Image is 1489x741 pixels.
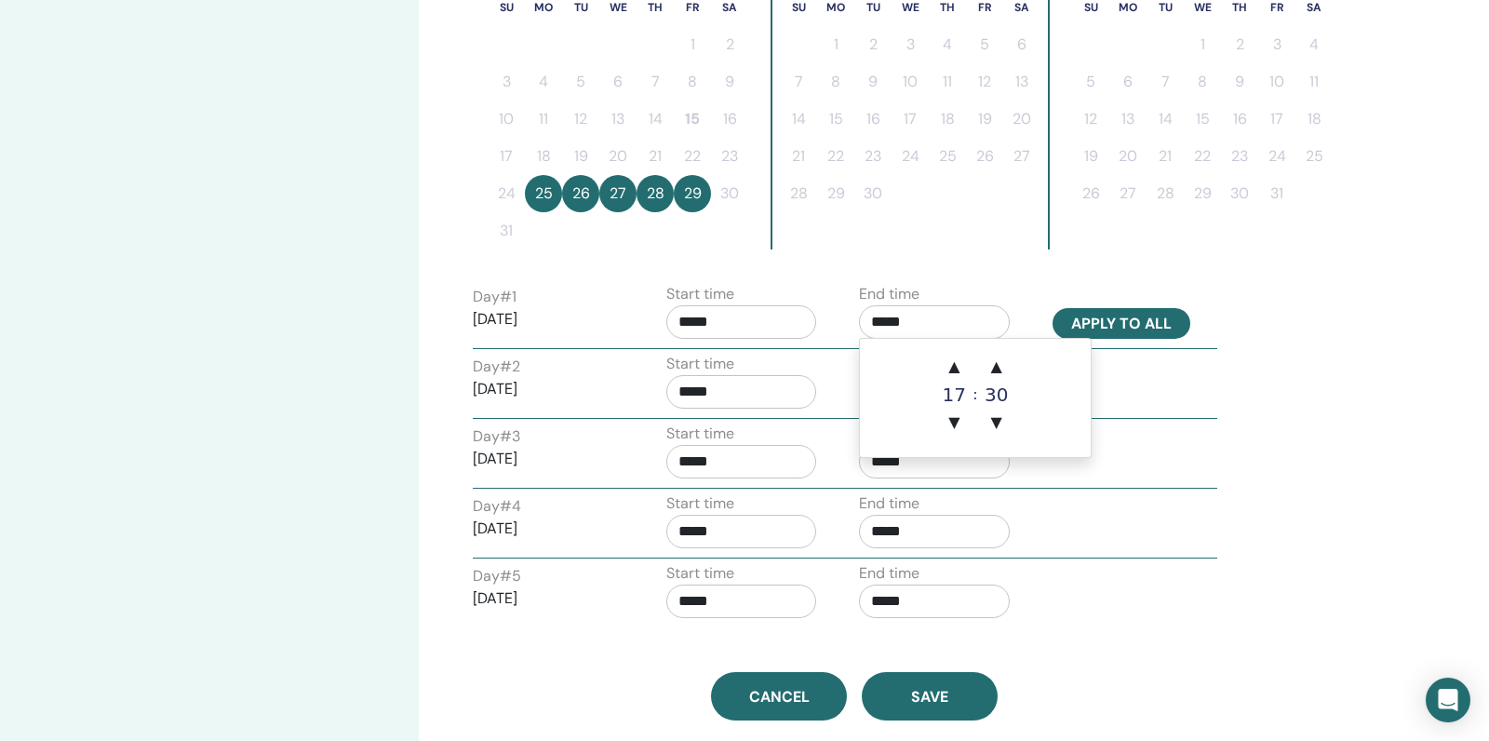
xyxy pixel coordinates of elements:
[1295,63,1333,101] button: 11
[892,26,929,63] button: 3
[1184,63,1221,101] button: 8
[666,423,734,445] label: Start time
[892,138,929,175] button: 24
[562,175,599,212] button: 26
[666,562,734,585] label: Start time
[854,63,892,101] button: 9
[599,175,637,212] button: 27
[525,63,562,101] button: 4
[1221,101,1258,138] button: 16
[674,26,711,63] button: 1
[1109,138,1147,175] button: 20
[929,101,966,138] button: 18
[1072,175,1109,212] button: 26
[978,404,1015,441] span: ▼
[473,518,624,540] p: [DATE]
[1147,175,1184,212] button: 28
[1426,678,1470,722] div: Open Intercom Messenger
[859,492,919,515] label: End time
[473,587,624,610] p: [DATE]
[854,175,892,212] button: 30
[473,565,521,587] label: Day # 5
[674,175,711,212] button: 29
[711,26,748,63] button: 2
[892,101,929,138] button: 17
[1147,63,1184,101] button: 7
[488,63,525,101] button: 3
[1221,175,1258,212] button: 30
[666,283,734,305] label: Start time
[1295,26,1333,63] button: 4
[473,308,624,330] p: [DATE]
[929,63,966,101] button: 11
[1109,101,1147,138] button: 13
[817,138,854,175] button: 22
[473,286,516,308] label: Day # 1
[973,348,977,441] div: :
[488,138,525,175] button: 17
[1147,101,1184,138] button: 14
[525,175,562,212] button: 25
[1221,63,1258,101] button: 9
[1258,101,1295,138] button: 17
[473,495,521,518] label: Day # 4
[562,63,599,101] button: 5
[966,138,1003,175] button: 26
[862,672,998,721] button: Save
[966,26,1003,63] button: 5
[935,348,973,385] span: ▲
[562,101,599,138] button: 12
[674,138,711,175] button: 22
[859,562,919,585] label: End time
[929,26,966,63] button: 4
[599,138,637,175] button: 20
[637,175,674,212] button: 28
[1184,101,1221,138] button: 15
[562,138,599,175] button: 19
[817,26,854,63] button: 1
[637,63,674,101] button: 7
[817,101,854,138] button: 15
[1221,26,1258,63] button: 2
[966,101,1003,138] button: 19
[1295,101,1333,138] button: 18
[749,687,810,707] span: Cancel
[929,138,966,175] button: 25
[488,175,525,212] button: 24
[1258,138,1295,175] button: 24
[711,138,748,175] button: 23
[854,138,892,175] button: 23
[473,378,624,400] p: [DATE]
[666,492,734,515] label: Start time
[1109,63,1147,101] button: 6
[1184,138,1221,175] button: 22
[525,138,562,175] button: 18
[674,63,711,101] button: 8
[780,63,817,101] button: 7
[1003,138,1040,175] button: 27
[1003,63,1040,101] button: 13
[488,212,525,249] button: 31
[711,175,748,212] button: 30
[1053,308,1190,339] button: Apply to all
[1072,101,1109,138] button: 12
[1258,63,1295,101] button: 10
[859,283,919,305] label: End time
[1072,63,1109,101] button: 5
[978,385,1015,404] div: 30
[637,138,674,175] button: 21
[1109,175,1147,212] button: 27
[711,63,748,101] button: 9
[1221,138,1258,175] button: 23
[817,175,854,212] button: 29
[1184,175,1221,212] button: 29
[666,353,734,375] label: Start time
[780,101,817,138] button: 14
[935,404,973,441] span: ▼
[674,101,711,138] button: 15
[966,63,1003,101] button: 12
[1258,175,1295,212] button: 31
[711,101,748,138] button: 16
[1295,138,1333,175] button: 25
[854,101,892,138] button: 16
